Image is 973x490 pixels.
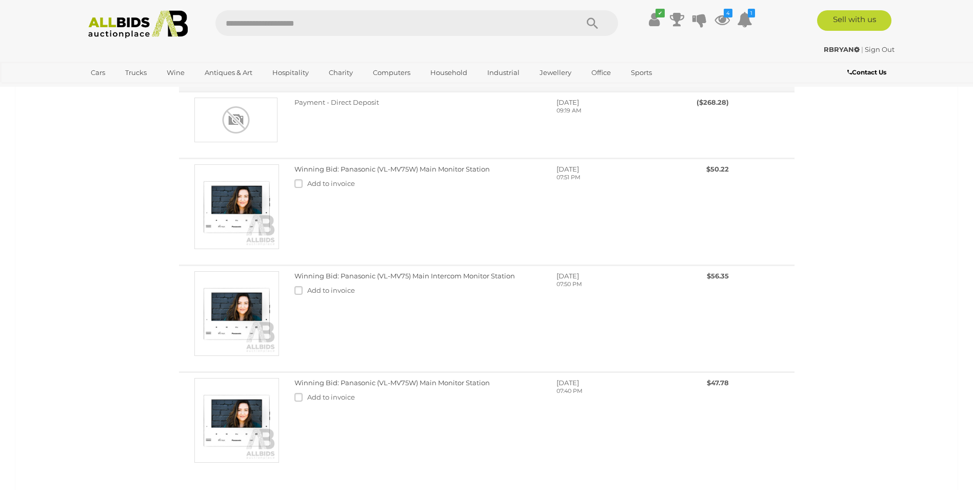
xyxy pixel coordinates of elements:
span: | [861,45,863,53]
span: ($268.28) [697,98,729,106]
span: $56.35 [707,272,729,280]
a: Office [585,64,618,81]
a: Sports [624,64,659,81]
a: Antiques & Art [198,64,259,81]
img: Winning Bid: Panasonic (VL-MV75) Main Intercom Monitor Station [194,271,279,356]
a: Trucks [118,64,153,81]
span: [DATE] [557,165,579,173]
span: Add to invoice [307,286,355,294]
a: Charity [322,64,360,81]
a: Wine [160,64,191,81]
span: $50.22 [706,165,729,173]
a: Winning Bid: Panasonic (VL-MV75) Main Intercom Monitor Station [294,272,515,280]
img: Allbids.com.au [83,10,194,39]
a: Household [424,64,474,81]
a: Contact Us [847,67,889,78]
span: Add to invoice [307,179,355,187]
p: 07:51 PM [557,174,653,182]
span: [DATE] [557,272,579,280]
img: Winning Bid: Panasonic (VL-MV75W) Main Monitor Station [194,378,279,463]
a: Sign Out [865,45,895,53]
span: Payment - Direct Deposit [294,98,379,106]
a: [GEOGRAPHIC_DATA] [84,81,170,98]
strong: RBRYAN [824,45,860,53]
a: Industrial [481,64,526,81]
img: Winning Bid: Panasonic (VL-MV75W) Main Monitor Station [194,164,279,249]
span: [DATE] [557,98,579,106]
a: Sell with us [817,10,891,31]
a: Cars [84,64,112,81]
p: 09:19 AM [557,107,653,115]
a: ✔ [647,10,662,29]
a: 1 [737,10,752,29]
a: Jewellery [533,64,578,81]
a: Winning Bid: Panasonic (VL-MV75W) Main Monitor Station [294,165,490,173]
span: Add to invoice [307,393,355,401]
i: ✔ [656,9,665,17]
a: Computers [366,64,417,81]
img: Payment - Direct Deposit [194,98,277,142]
button: Search [567,10,618,36]
b: Contact Us [847,68,886,76]
span: [DATE] [557,379,579,387]
span: $47.78 [707,379,729,387]
a: Hospitality [266,64,315,81]
p: 07:50 PM [557,280,653,289]
i: 1 [748,9,755,17]
i: 4 [724,9,732,17]
a: Winning Bid: Panasonic (VL-MV75W) Main Monitor Station [294,379,490,387]
a: 4 [714,10,730,29]
p: 07:40 PM [557,387,653,395]
a: RBRYAN [824,45,861,53]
